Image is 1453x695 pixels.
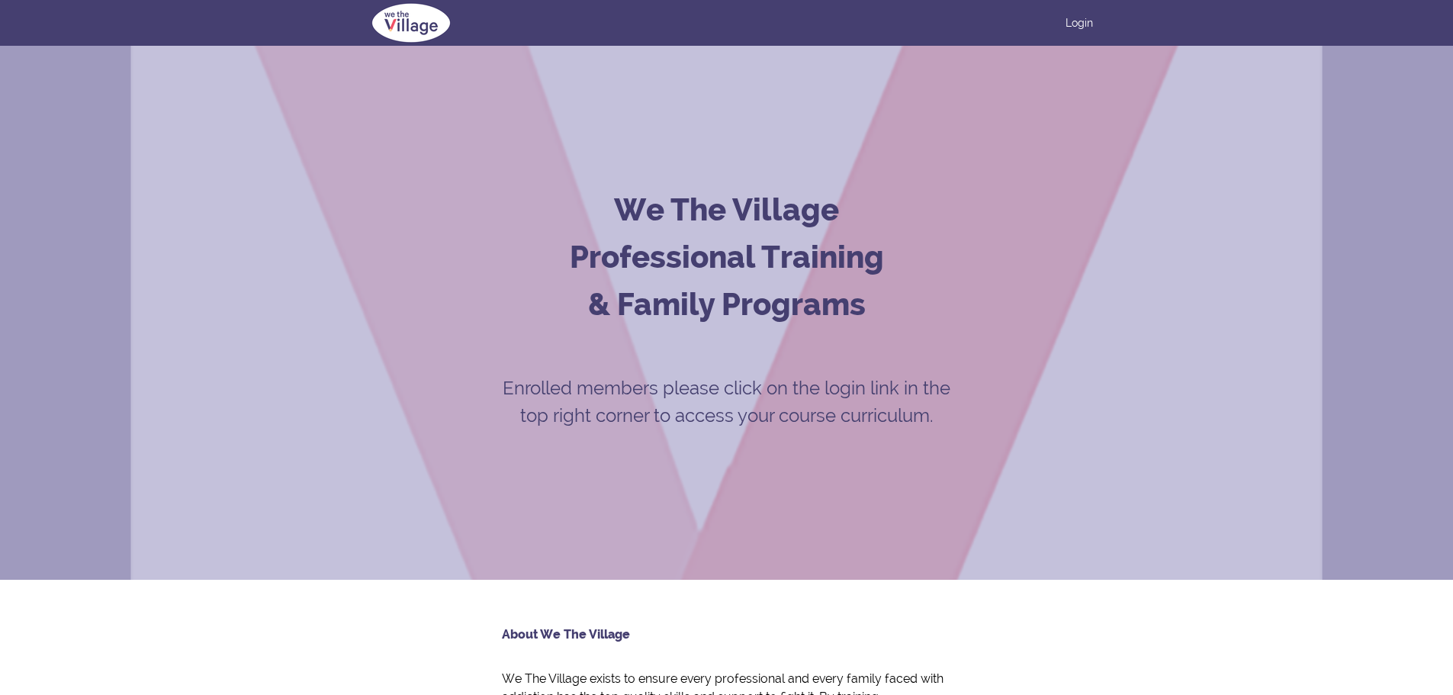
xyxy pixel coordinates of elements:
[588,286,866,322] strong: & Family Programs
[570,239,884,275] strong: Professional Training
[503,377,950,426] span: Enrolled members please click on the login link in the top right corner to access your course cur...
[1066,15,1093,31] a: Login
[614,191,839,227] strong: We The Village
[502,627,630,642] strong: About We The Village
